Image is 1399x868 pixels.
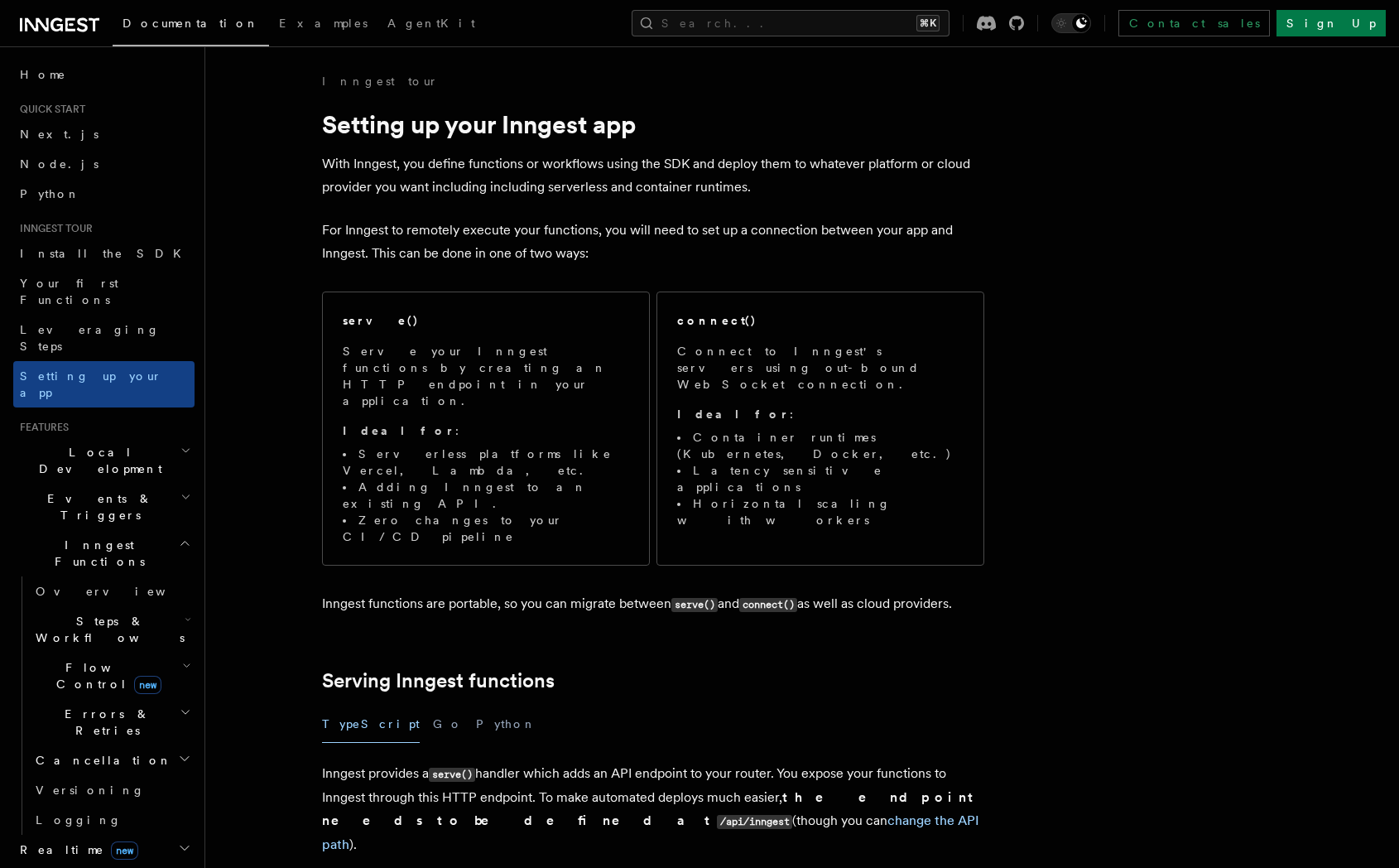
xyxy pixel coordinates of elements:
[13,421,69,434] span: Features
[1051,13,1091,33] button: Toggle dark mode
[29,576,195,606] a: Overview
[29,659,182,692] span: Flow Control
[20,277,118,306] span: Your first Functions
[13,179,195,209] a: Python
[343,422,629,439] p: :
[13,239,195,268] a: Install the SDK
[343,446,629,479] li: Serverless platforms like Vercel, Lambda, etc.
[1118,10,1270,36] a: Contact sales
[279,17,368,30] span: Examples
[29,752,172,769] span: Cancellation
[322,669,555,692] a: Serving Inngest functions
[322,152,984,199] p: With Inngest, you define functions or workflows using the SDK and deploy them to whatever platfor...
[29,653,195,699] button: Flow Controlnew
[671,598,718,612] code: serve()
[29,805,195,835] a: Logging
[343,479,629,512] li: Adding Inngest to an existing API.
[29,775,195,805] a: Versioning
[13,268,195,315] a: Your first Functions
[13,490,180,523] span: Events & Triggers
[322,109,984,139] h1: Setting up your Inngest app
[13,119,195,149] a: Next.js
[269,5,377,45] a: Examples
[20,157,99,171] span: Node.js
[377,5,485,45] a: AgentKit
[387,17,475,30] span: AgentKit
[13,437,195,484] button: Local Development
[29,706,180,739] span: Errors & Retries
[656,292,984,566] a: connect()Connect to Inngest's servers using out-bound WebSocket connection.Ideal for:Container ru...
[123,17,259,30] span: Documentation
[343,512,629,545] li: Zero changes to your CI/CD pipeline
[13,484,195,530] button: Events & Triggers
[916,15,940,31] kbd: ⌘K
[677,429,964,462] li: Container runtimes (Kubernetes, Docker, etc.)
[13,361,195,407] a: Setting up your app
[29,613,185,646] span: Steps & Workflows
[20,128,99,141] span: Next.js
[36,784,145,797] span: Versioning
[29,745,195,775] button: Cancellation
[111,841,138,860] span: new
[13,149,195,179] a: Node.js
[677,343,964,393] p: Connect to Inngest's servers using out-bound WebSocket connection.
[677,406,964,422] p: :
[13,835,195,865] button: Realtimenew
[13,444,180,477] span: Local Development
[13,530,195,576] button: Inngest Functions
[113,5,269,46] a: Documentation
[677,495,964,528] li: Horizontal scaling with workers
[343,343,629,409] p: Serve your Inngest functions by creating an HTTP endpoint in your application.
[677,312,757,329] h2: connect()
[677,462,964,495] li: Latency sensitive applications
[13,222,93,235] span: Inngest tour
[20,247,191,260] span: Install the SDK
[343,312,419,329] h2: serve()
[134,676,161,694] span: new
[36,585,206,598] span: Overview
[322,292,650,566] a: serve()Serve your Inngest functions by creating an HTTP endpoint in your application.Ideal for:Se...
[20,66,66,83] span: Home
[717,815,792,829] code: /api/inngest
[433,706,463,743] button: Go
[13,60,195,89] a: Home
[36,813,122,827] span: Logging
[20,187,80,200] span: Python
[322,73,438,89] a: Inngest tour
[322,762,984,856] p: Inngest provides a handler which adds an API endpoint to your router. You expose your functions t...
[476,706,536,743] button: Python
[429,768,475,782] code: serve()
[20,323,160,353] span: Leveraging Steps
[13,841,138,858] span: Realtime
[343,424,455,437] strong: Ideal for
[29,606,195,653] button: Steps & Workflows
[13,576,195,835] div: Inngest Functions
[677,407,790,421] strong: Ideal for
[739,598,797,612] code: connect()
[13,537,179,570] span: Inngest Functions
[1276,10,1386,36] a: Sign Up
[322,219,984,265] p: For Inngest to remotely execute your functions, you will need to set up a connection between your...
[322,706,420,743] button: TypeScript
[632,10,949,36] button: Search...⌘K
[20,369,162,399] span: Setting up your app
[29,699,195,745] button: Errors & Retries
[13,315,195,361] a: Leveraging Steps
[13,103,85,116] span: Quick start
[322,592,984,616] p: Inngest functions are portable, so you can migrate between and as well as cloud providers.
